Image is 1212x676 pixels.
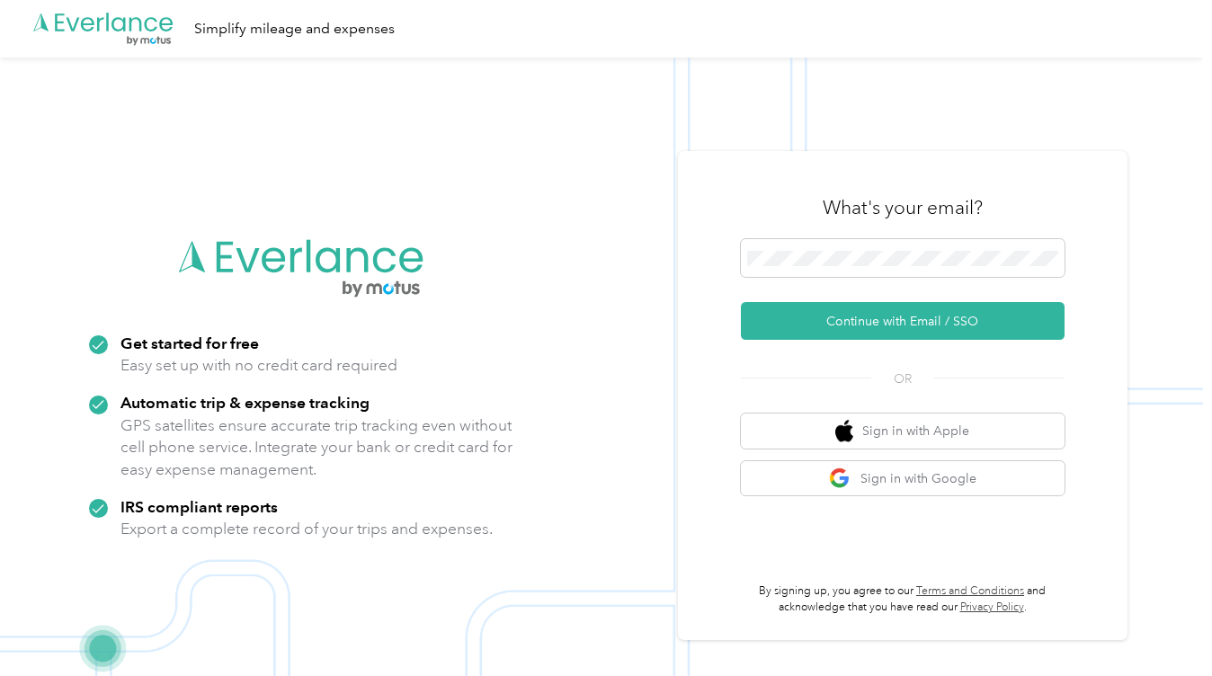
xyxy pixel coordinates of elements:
[741,461,1065,496] button: google logoSign in with Google
[960,600,1024,614] a: Privacy Policy
[741,583,1065,615] p: By signing up, you agree to our and acknowledge that you have read our .
[741,302,1065,340] button: Continue with Email / SSO
[120,354,397,377] p: Easy set up with no credit card required
[120,334,259,352] strong: Get started for free
[120,393,370,412] strong: Automatic trip & expense tracking
[120,414,513,481] p: GPS satellites ensure accurate trip tracking even without cell phone service. Integrate your bank...
[741,414,1065,449] button: apple logoSign in with Apple
[120,497,278,516] strong: IRS compliant reports
[823,195,983,220] h3: What's your email?
[871,369,934,388] span: OR
[829,467,851,490] img: google logo
[194,18,395,40] div: Simplify mileage and expenses
[835,420,853,442] img: apple logo
[120,518,493,540] p: Export a complete record of your trips and expenses.
[916,584,1024,598] a: Terms and Conditions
